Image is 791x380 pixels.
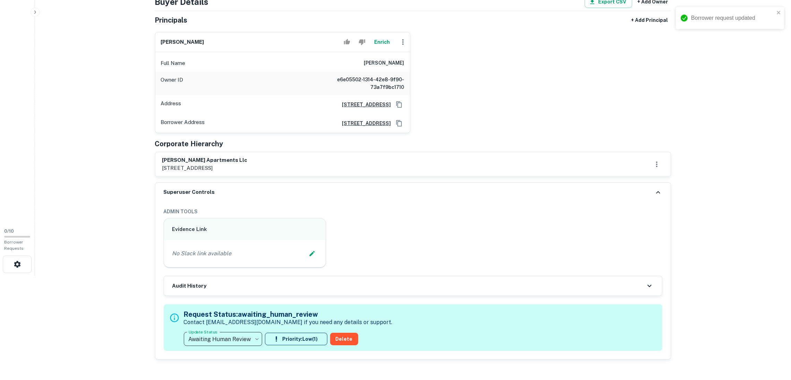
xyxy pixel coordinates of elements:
[330,333,358,345] button: Delete
[691,14,774,22] div: Borrower request updated
[161,99,181,110] p: Address
[4,240,24,251] span: Borrower Requests
[164,188,215,196] h6: Superuser Controls
[756,324,791,358] iframe: Chat Widget
[162,156,248,164] h6: [PERSON_NAME] apartments llc
[155,139,223,149] h5: Corporate Hierarchy
[184,329,262,349] div: Awaiting Human Review
[341,35,353,49] button: Accept
[172,282,207,290] h6: Audit History
[162,164,248,172] p: [STREET_ADDRESS]
[172,225,318,233] h6: Evidence Link
[307,248,317,259] button: Edit Slack Link
[184,318,393,327] p: Contact [EMAIL_ADDRESS][DOMAIN_NAME] if you need any details or support.
[629,14,671,26] button: + Add Principal
[161,59,186,67] p: Full Name
[172,249,232,258] p: No Slack link available
[337,101,391,108] a: [STREET_ADDRESS]
[161,76,183,91] p: Owner ID
[4,229,14,234] span: 0 / 10
[356,35,368,49] button: Reject
[337,119,391,127] a: [STREET_ADDRESS]
[164,208,662,215] h6: ADMIN TOOLS
[776,10,781,16] button: close
[189,329,217,335] label: Update Status
[394,99,404,110] button: Copy Address
[161,38,204,46] h6: [PERSON_NAME]
[394,118,404,129] button: Copy Address
[265,333,327,345] button: Priority:Low(1)
[155,15,188,25] h5: Principals
[371,35,393,49] button: Enrich
[161,118,205,129] p: Borrower Address
[364,59,404,67] h6: [PERSON_NAME]
[184,309,393,320] h5: Request Status: awaiting_human_review
[321,76,404,91] h6: e6e05502-1314-42e8-9f90-73a7f9bc1710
